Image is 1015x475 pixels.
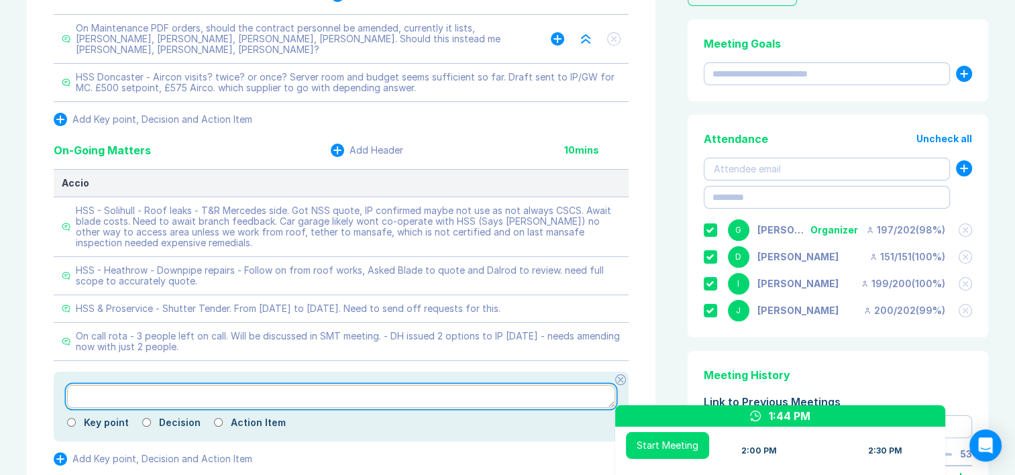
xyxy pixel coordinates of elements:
div: 199 / 200 ( 100 %) [861,278,945,289]
div: HSS - Heathrow - Downpipe repairs - Follow on from roof works, Asked Blade to quote and Dalrod to... [76,265,621,286]
div: Meeting History [704,367,972,383]
div: David Hayter [757,252,839,262]
div: Open Intercom Messenger [969,429,1002,462]
label: Key point [84,417,129,428]
div: HSS & Proservice - Shutter Tender. From [DATE] to [DATE]. Need to send off requests for this. [76,303,500,314]
div: 197 / 202 ( 98 %) [866,225,945,235]
div: Meeting Goals [704,36,972,52]
div: D [728,246,749,268]
div: Add Key point, Decision and Action Item [72,454,252,464]
div: 200 / 202 ( 99 %) [863,305,945,316]
div: Add Key point, Decision and Action Item [72,114,252,125]
div: I [728,273,749,295]
div: Accio [62,178,621,189]
div: 10 mins [564,145,629,156]
div: HSS - Solihull - Roof leaks - T&R Mercedes side. Got NSS quote, IP confirmed maybe not use as not... [76,205,621,248]
div: G [728,219,749,241]
div: On Maintenance PDF orders, should the contract personnel be amended, currently it lists, [PERSON_... [76,23,524,55]
div: Organizer [810,225,858,235]
div: J [728,300,749,321]
div: 2:30 PM [868,445,902,456]
label: Action Item [231,417,286,428]
div: On-Going Matters [54,142,151,158]
div: 151 / 151 ( 100 %) [869,252,945,262]
div: Jonny Welbourn [757,305,839,316]
div: Gemma White [757,225,810,235]
div: Iain Parnell [757,278,839,289]
button: Add Key point, Decision and Action Item [54,113,252,126]
div: 2:00 PM [741,445,777,456]
div: Add Header [350,145,403,156]
div: 53 [960,449,972,460]
button: Add Header [331,144,403,157]
div: Attendance [704,131,768,147]
button: Start Meeting [626,432,709,459]
div: 1:44 PM [769,408,810,424]
button: Uncheck all [916,134,972,144]
button: Add Key point, Decision and Action Item [54,452,252,466]
div: Link to Previous Meetings [704,394,972,410]
div: HSS Doncaster - Aircon visits? twice? or once? Server room and budget seems sufficient so far. Dr... [76,72,621,93]
div: On call rota - 3 people left on call. Will be discussed in SMT meeting. - DH issued 2 options to ... [76,331,621,352]
label: Decision [159,417,201,428]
